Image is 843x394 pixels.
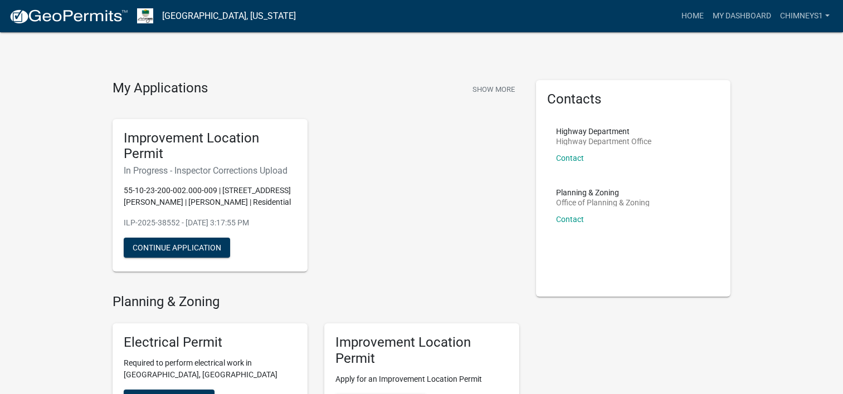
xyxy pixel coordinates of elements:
a: Home [677,6,708,27]
a: Contact [556,154,584,162]
p: Office of Planning & Zoning [556,199,650,206]
button: Show More [468,80,519,98]
p: ILP-2025-38552 - [DATE] 3:17:55 PM [124,217,296,229]
h5: Contacts [547,91,720,107]
p: 55-10-23-200-002.000-009 | [STREET_ADDRESS][PERSON_NAME] | [PERSON_NAME] | Residential [124,185,296,208]
p: Apply for an Improvement Location Permit [335,373,508,385]
p: Planning & Zoning [556,189,650,196]
h5: Improvement Location Permit [124,130,296,162]
p: Required to perform electrical work in [GEOGRAPHIC_DATA], [GEOGRAPHIC_DATA] [124,357,296,381]
p: Highway Department [556,127,651,135]
img: Morgan County, Indiana [137,8,153,23]
p: Highway Department Office [556,137,651,145]
h6: In Progress - Inspector Corrections Upload [124,165,296,176]
a: My Dashboard [708,6,776,27]
h4: Planning & Zoning [113,294,519,310]
h5: Improvement Location Permit [335,334,508,367]
h5: Electrical Permit [124,334,296,351]
h4: My Applications [113,80,208,97]
a: Chimneys1 [776,6,834,27]
button: Continue Application [124,238,230,258]
a: Contact [556,215,584,224]
a: [GEOGRAPHIC_DATA], [US_STATE] [162,7,296,26]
